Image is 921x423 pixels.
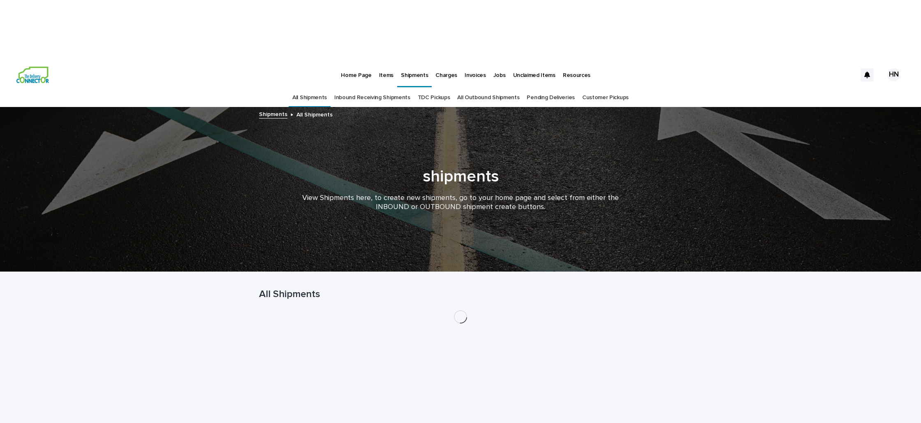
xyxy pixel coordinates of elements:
p: Shipments [401,62,428,79]
a: Invoices [461,62,490,87]
p: Items [379,62,393,79]
a: Unclaimed Items [509,62,559,87]
div: HN [887,68,900,81]
a: Items [375,62,397,87]
a: All Shipments [292,88,327,107]
p: Home Page [341,62,371,79]
a: Shipments [259,109,287,119]
a: Jobs [490,62,509,87]
a: Customer Pickups [582,88,629,107]
a: Pending Deliveries [527,88,574,107]
a: All Outbound Shipments [457,88,519,107]
h1: shipments [259,167,662,186]
a: Inbound Receiving Shipments [334,88,410,107]
p: Jobs [493,62,506,79]
a: Resources [559,62,594,87]
img: aCWQmA6OSGG0Kwt8cj3c [16,67,49,83]
h1: All Shipments [259,288,662,300]
p: Resources [563,62,590,79]
p: All Shipments [296,109,333,119]
p: Invoices [465,62,486,79]
p: View Shipments here, to create new shipments, go to your home page and select from either the INB... [296,194,625,211]
a: Home Page [337,62,375,87]
p: Charges [435,62,457,79]
a: Shipments [397,62,432,86]
a: Charges [432,62,461,87]
a: TDC Pickups [418,88,450,107]
p: Unclaimed Items [513,62,555,79]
